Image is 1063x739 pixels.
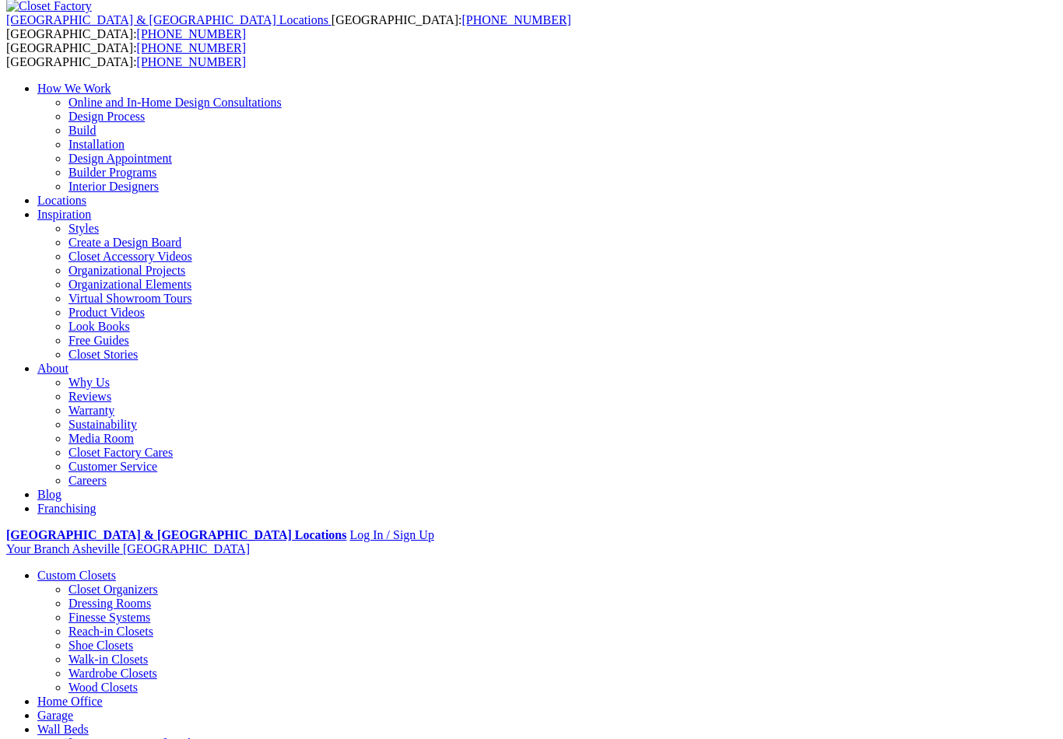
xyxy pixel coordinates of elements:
a: Builder Programs [68,166,156,179]
a: Closet Accessory Videos [68,250,192,263]
a: Home Office [37,695,103,708]
a: Virtual Showroom Tours [68,292,192,305]
a: [PHONE_NUMBER] [461,13,570,26]
a: Wall Beds [37,723,89,736]
a: Closet Factory Cares [68,446,173,459]
span: [GEOGRAPHIC_DATA] & [GEOGRAPHIC_DATA] Locations [6,13,328,26]
a: Locations [37,194,86,207]
a: Free Guides [68,334,129,347]
span: [GEOGRAPHIC_DATA]: [GEOGRAPHIC_DATA]: [6,13,571,40]
span: Asheville [GEOGRAPHIC_DATA] [72,542,250,555]
a: Log In / Sign Up [349,528,433,541]
a: Franchising [37,502,96,515]
a: Build [68,124,96,137]
a: Inspiration [37,208,91,221]
a: [GEOGRAPHIC_DATA] & [GEOGRAPHIC_DATA] Locations [6,13,332,26]
span: [GEOGRAPHIC_DATA]: [GEOGRAPHIC_DATA]: [6,41,246,68]
a: Finesse Systems [68,611,150,624]
a: Online and In-Home Design Consultations [68,96,282,109]
a: Sustainability [68,418,137,431]
a: Why Us [68,376,110,389]
a: Garage [37,709,73,722]
a: Dressing Rooms [68,597,151,610]
a: Interior Designers [68,180,159,193]
a: Blog [37,488,61,501]
a: [GEOGRAPHIC_DATA] & [GEOGRAPHIC_DATA] Locations [6,528,346,541]
a: Media Room [68,432,134,445]
a: Closet Stories [68,348,138,361]
a: Your Branch Asheville [GEOGRAPHIC_DATA] [6,542,250,555]
a: Look Books [68,320,130,333]
a: Reach-in Closets [68,625,153,638]
a: Product Videos [68,306,145,319]
a: Warranty [68,404,114,417]
a: Styles [68,222,99,235]
a: Wardrobe Closets [68,667,157,680]
a: Closet Organizers [68,583,158,596]
span: Your Branch [6,542,69,555]
a: How We Work [37,82,111,95]
a: Organizational Projects [68,264,185,277]
a: Careers [68,474,107,487]
a: [PHONE_NUMBER] [137,41,246,54]
a: Wood Closets [68,681,138,694]
a: Installation [68,138,125,151]
a: [PHONE_NUMBER] [137,27,246,40]
a: [PHONE_NUMBER] [137,55,246,68]
a: Walk-in Closets [68,653,148,666]
a: Shoe Closets [68,639,133,652]
a: Customer Service [68,460,157,473]
a: About [37,362,68,375]
a: Organizational Elements [68,278,191,291]
a: Custom Closets [37,569,116,582]
a: Design Process [68,110,145,123]
a: Design Appointment [68,152,172,165]
a: Create a Design Board [68,236,181,249]
a: Reviews [68,390,111,403]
